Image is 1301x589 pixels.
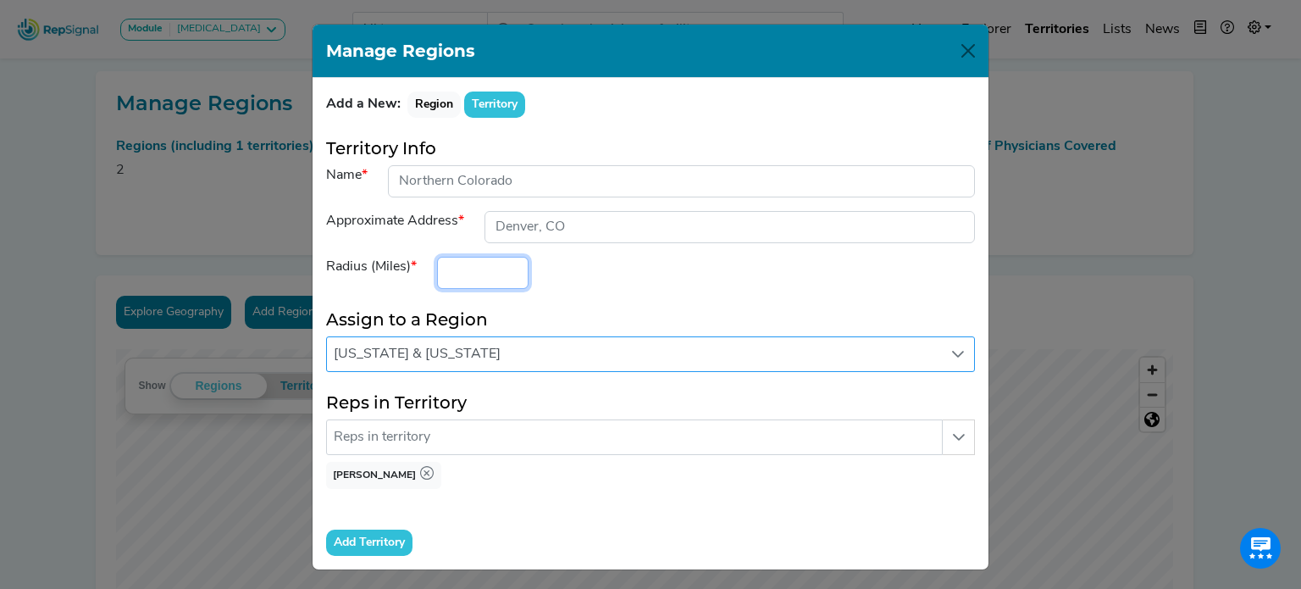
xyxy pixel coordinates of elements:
[388,165,975,197] input: Northern Colorado
[326,420,943,455] input: Reps in territory
[326,530,412,556] input: Add Territory
[464,92,525,118] button: Territory
[326,392,975,413] h5: Reps in Territory
[326,165,368,186] label: Name
[326,94,401,114] label: Add a New:
[955,37,982,64] button: Close
[326,211,464,231] label: Approximate Address
[326,257,417,277] label: Radius (Miles)
[407,92,461,118] button: Region
[419,465,435,486] button: Remove Dario Icardi
[327,337,942,371] span: Florida & Puerto Rico
[326,309,975,330] h5: Assign to a Region
[326,138,975,158] h5: Territory Info
[326,38,475,64] h1: Manage Regions
[326,462,441,489] span: [PERSON_NAME]
[484,211,975,243] input: Denver, CO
